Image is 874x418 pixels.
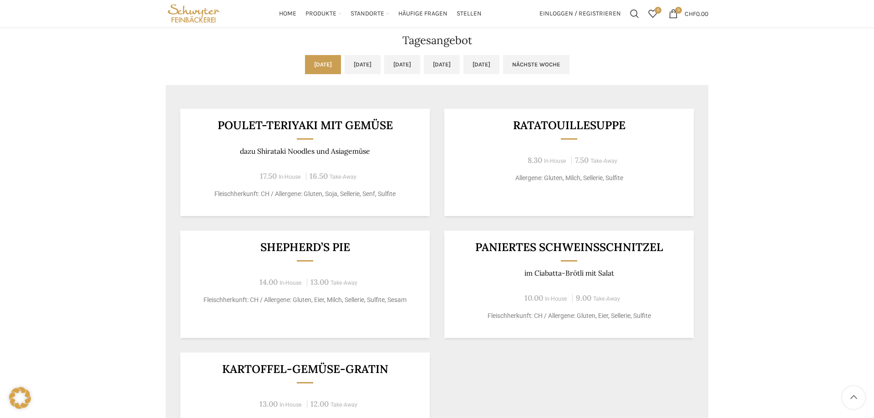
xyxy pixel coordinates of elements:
[456,120,683,131] h3: Ratatouillesuppe
[330,402,357,408] span: Take-Away
[545,296,567,302] span: In-House
[166,9,222,17] a: Site logo
[279,10,296,18] span: Home
[685,10,696,17] span: CHF
[259,277,278,287] span: 14.00
[457,5,482,23] a: Stellen
[463,55,499,74] a: [DATE]
[842,386,865,409] a: Scroll to top button
[192,242,419,253] h3: Shepherd’s Pie
[310,399,329,409] span: 12.00
[456,242,683,253] h3: Paniertes Schweinsschnitzel
[192,295,419,305] p: Fleischherkunft: CH / Allergene: Gluten, Eier, Milch, Sellerie, Sulfite, Sesam
[305,5,341,23] a: Produkte
[279,174,301,180] span: In-House
[305,10,336,18] span: Produkte
[279,280,302,286] span: In-House
[305,55,341,74] a: [DATE]
[351,10,384,18] span: Standorte
[675,7,682,14] span: 0
[398,5,447,23] a: Häufige Fragen
[539,10,621,17] span: Einloggen / Registrieren
[345,55,381,74] a: [DATE]
[351,5,389,23] a: Standorte
[593,296,620,302] span: Take-Away
[260,171,277,181] span: 17.50
[192,189,419,199] p: Fleischherkunft: CH / Allergene: Gluten, Soja, Sellerie, Senf, Sulfite
[664,5,713,23] a: 0 CHF0.00
[625,5,644,23] a: Suchen
[310,171,328,181] span: 16.50
[384,55,420,74] a: [DATE]
[279,5,296,23] a: Home
[192,147,419,156] p: dazu Shirataki Noodles und Asiagemüse
[330,280,357,286] span: Take-Away
[192,363,419,375] h3: Kartoffel-Gemüse-Gratin
[524,293,543,303] span: 10.00
[226,5,535,23] div: Main navigation
[279,402,302,408] span: In-House
[456,269,683,277] p: im Ciabatta-Brötli mit Salat
[685,10,708,17] bdi: 0.00
[192,120,419,131] h3: Poulet-Teriyaki mit Gemüse
[575,155,589,165] span: 7.50
[330,174,356,180] span: Take-Away
[535,5,625,23] a: Einloggen / Registrieren
[503,55,569,74] a: Nächste Woche
[544,158,566,164] span: In-House
[644,5,662,23] div: Meine Wunschliste
[644,5,662,23] a: 0
[528,155,542,165] span: 8.30
[259,399,278,409] span: 13.00
[310,277,329,287] span: 13.00
[166,35,708,46] h2: Tagesangebot
[457,10,482,18] span: Stellen
[456,173,683,183] p: Allergene: Gluten, Milch, Sellerie, Sulfite
[590,158,617,164] span: Take-Away
[456,311,683,321] p: Fleischherkunft: CH / Allergene: Gluten, Eier, Sellerie, Sulfite
[655,7,661,14] span: 0
[424,55,460,74] a: [DATE]
[576,293,591,303] span: 9.00
[398,10,447,18] span: Häufige Fragen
